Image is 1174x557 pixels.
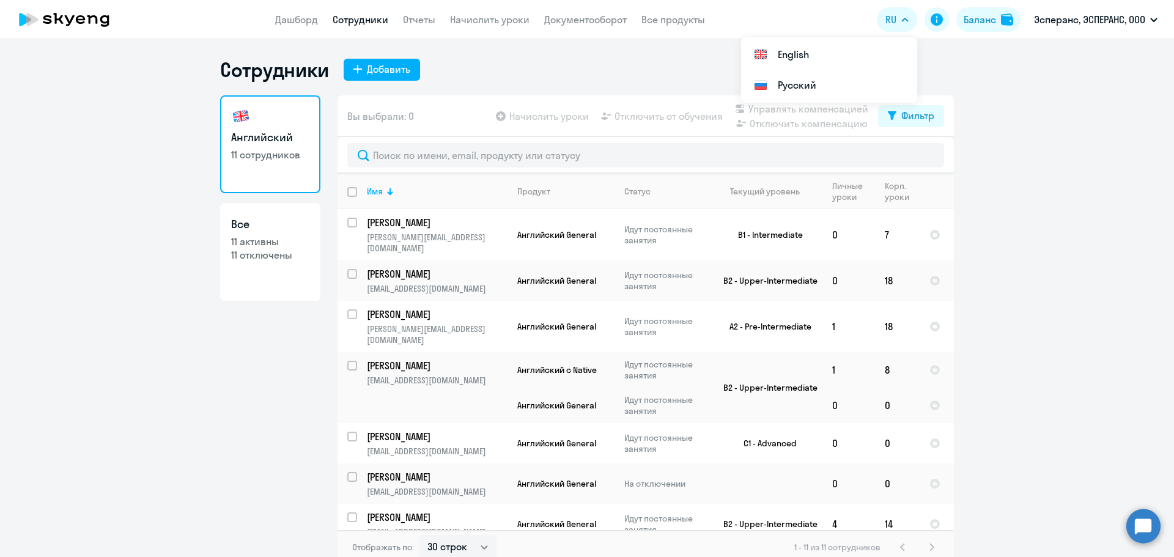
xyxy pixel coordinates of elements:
p: [EMAIL_ADDRESS][DOMAIN_NAME] [367,486,507,497]
td: B2 - Upper-Intermediate [709,352,822,423]
button: Добавить [344,59,420,81]
p: [PERSON_NAME] [367,267,505,281]
td: B1 - Intermediate [709,209,822,260]
td: 0 [822,260,875,301]
td: C1 - Advanced [709,423,822,463]
p: Идут постоянные занятия [624,432,708,454]
button: Фильтр [878,105,944,127]
button: RU [877,7,917,32]
span: Английский General [517,321,596,332]
a: [PERSON_NAME] [367,308,507,321]
span: Отображать по: [352,542,414,553]
div: Текущий уровень [730,186,800,197]
h3: Все [231,216,309,232]
a: Отчеты [403,13,435,26]
div: Продукт [517,186,550,197]
p: [PERSON_NAME] [367,511,505,524]
a: Все11 активны11 отключены [220,203,320,301]
div: Статус [624,186,651,197]
h1: Сотрудники [220,57,329,82]
span: Английский General [517,229,596,240]
ul: RU [741,37,917,103]
span: Английский General [517,275,596,286]
a: [PERSON_NAME] [367,470,507,484]
a: [PERSON_NAME] [367,511,507,524]
p: Идут постоянные занятия [624,513,708,535]
div: Имя [367,186,383,197]
p: [EMAIL_ADDRESS][DOMAIN_NAME] [367,526,507,537]
div: Корп. уроки [885,180,919,202]
p: [EMAIL_ADDRESS][DOMAIN_NAME] [367,283,507,294]
div: Текущий уровень [718,186,822,197]
div: Фильтр [901,108,934,123]
a: Сотрудники [333,13,388,26]
td: 14 [875,504,920,544]
span: 1 - 11 из 11 сотрудников [794,542,880,553]
span: Вы выбрали: 0 [347,109,414,124]
span: RU [885,12,896,27]
td: 1 [822,352,875,388]
p: На отключении [624,478,708,489]
td: B2 - Upper-Intermediate [709,504,822,544]
p: [EMAIL_ADDRESS][DOMAIN_NAME] [367,446,507,457]
p: Идут постоянные занятия [624,359,708,381]
td: 0 [875,423,920,463]
td: 8 [875,352,920,388]
a: Все продукты [641,13,705,26]
p: 11 сотрудников [231,148,309,161]
img: balance [1001,13,1013,26]
p: Идут постоянные занятия [624,315,708,338]
td: A2 - Pre-Intermediate [709,301,822,352]
span: Английский General [517,400,596,411]
a: [PERSON_NAME] [367,359,507,372]
p: 11 активны [231,235,309,248]
p: [PERSON_NAME] [367,216,505,229]
p: [EMAIL_ADDRESS][DOMAIN_NAME] [367,375,507,386]
p: Идут постоянные занятия [624,224,708,246]
td: 18 [875,301,920,352]
td: 18 [875,260,920,301]
td: 0 [822,209,875,260]
span: Английский General [517,438,596,449]
button: Балансbalance [956,7,1021,32]
a: Документооборот [544,13,627,26]
td: 4 [822,504,875,544]
td: B2 - Upper-Intermediate [709,260,822,301]
span: Английский с Native [517,364,597,375]
button: Эсперанс, ЭСПЕРАНС, ООО [1028,5,1164,34]
p: [PERSON_NAME] [367,430,505,443]
a: Дашборд [275,13,318,26]
td: 0 [822,388,875,423]
span: Английский General [517,518,596,529]
p: [PERSON_NAME][EMAIL_ADDRESS][DOMAIN_NAME] [367,323,507,345]
a: [PERSON_NAME] [367,430,507,443]
span: Английский General [517,478,596,489]
div: Имя [367,186,507,197]
p: [PERSON_NAME] [367,308,505,321]
td: 0 [822,423,875,463]
p: [PERSON_NAME][EMAIL_ADDRESS][DOMAIN_NAME] [367,232,507,254]
p: [PERSON_NAME] [367,359,505,372]
p: Идут постоянные занятия [624,270,708,292]
td: 0 [875,388,920,423]
div: Баланс [964,12,996,27]
td: 0 [875,463,920,504]
div: Добавить [367,62,410,76]
a: Начислить уроки [450,13,530,26]
p: [PERSON_NAME] [367,470,505,484]
p: Эсперанс, ЭСПЕРАНС, ООО [1034,12,1145,27]
td: 0 [822,463,875,504]
p: 11 отключены [231,248,309,262]
a: Английский11 сотрудников [220,95,320,193]
a: [PERSON_NAME] [367,216,507,229]
div: Личные уроки [832,180,874,202]
img: Русский [753,78,768,92]
h3: Английский [231,130,309,146]
td: 1 [822,301,875,352]
a: [PERSON_NAME] [367,267,507,281]
img: English [753,47,768,62]
td: 7 [875,209,920,260]
input: Поиск по имени, email, продукту или статусу [347,143,944,168]
img: english [231,106,251,126]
